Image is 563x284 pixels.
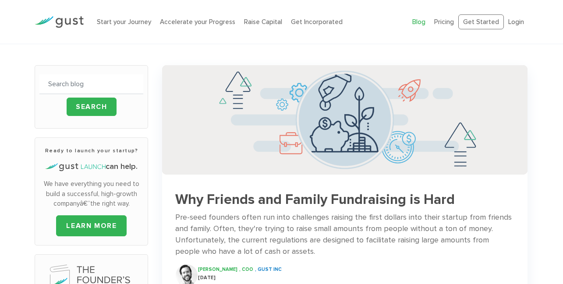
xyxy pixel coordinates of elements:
span: , Gust INC [255,266,282,272]
span: [PERSON_NAME] [198,266,237,272]
input: Search [67,98,117,116]
img: Successful Startup Founders Invest In Their Own Ventures 0742d64fd6a698c3cfa409e71c3cc4e5620a7e72... [162,65,527,175]
a: Blog [412,18,425,26]
a: Login [508,18,524,26]
h3: Ready to launch your startup? [39,147,143,154]
a: Get Started [458,14,504,30]
a: Accelerate your Progress [160,18,235,26]
a: Pricing [434,18,454,26]
h3: Why Friends and Family Fundraising is Hard [175,192,514,207]
input: Search blog [39,74,143,94]
a: Raise Capital [244,18,282,26]
span: , COO [239,266,253,272]
span: [DATE] [198,275,216,280]
p: We have everything you need to build a successful, high-growth companyâ€”the right way. [39,179,143,209]
div: Pre-seed founders often run into challenges raising the first dollars into their startup from fri... [175,212,514,257]
img: Gust Logo [35,16,84,28]
a: Start your Journey [97,18,151,26]
a: Get Incorporated [291,18,343,26]
a: LEARN MORE [56,215,127,236]
h4: can help. [39,161,143,172]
